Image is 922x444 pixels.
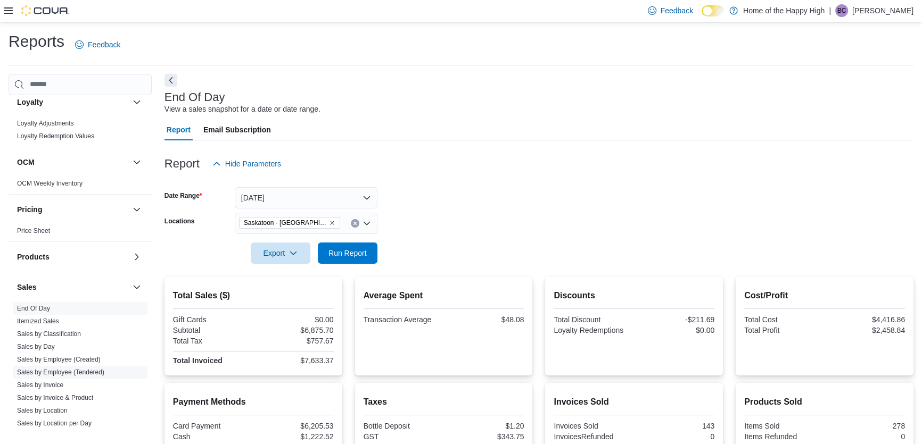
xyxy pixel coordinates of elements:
[239,217,340,229] span: Saskatoon - Stonebridge - Prairie Records
[364,396,524,408] h2: Taxes
[17,97,43,107] h3: Loyalty
[208,153,285,174] button: Hide Parameters
[225,158,281,169] span: Hide Parameters
[744,315,822,324] div: Total Cost
[17,119,74,128] span: Loyalty Adjustments
[17,356,101,363] a: Sales by Employee (Created)
[744,326,822,334] div: Total Profit
[829,4,831,17] p: |
[743,4,825,17] p: Home of the Happy High
[17,394,93,401] a: Sales by Invoice & Product
[17,368,104,376] span: Sales by Employee (Tendered)
[17,368,104,376] a: Sales by Employee (Tendered)
[17,204,128,215] button: Pricing
[173,315,251,324] div: Gift Cards
[17,420,92,427] a: Sales by Location per Day
[17,252,50,262] h3: Products
[17,317,59,325] span: Itemized Sales
[203,119,271,140] span: Email Subscription
[130,281,143,294] button: Sales
[318,242,377,264] button: Run Report
[173,337,251,345] div: Total Tax
[9,31,64,52] h1: Reports
[17,419,92,428] span: Sales by Location per Day
[17,330,81,338] a: Sales by Classification
[446,422,524,430] div: $1.20
[827,422,905,430] div: 278
[173,289,334,302] h2: Total Sales ($)
[636,422,714,430] div: 143
[364,289,524,302] h2: Average Spent
[256,337,334,345] div: $757.67
[827,315,905,324] div: $4,416.86
[351,219,359,228] button: Clear input
[17,157,128,167] button: OCM
[9,117,152,147] div: Loyalty
[364,422,442,430] div: Bottle Deposit
[164,191,202,200] label: Date Range
[256,326,334,334] div: $6,875.70
[17,381,63,389] span: Sales by Invoice
[17,227,50,234] a: Price Sheet
[173,396,334,408] h2: Payment Methods
[256,422,334,430] div: $6,205.53
[837,4,846,17] span: BC
[235,187,377,208] button: [DATE]
[17,407,68,414] a: Sales by Location
[17,355,101,364] span: Sales by Employee (Created)
[17,317,59,325] a: Itemized Sales
[17,343,55,350] a: Sales by Day
[71,34,125,55] a: Feedback
[329,220,335,226] button: Remove Saskatoon - Stonebridge - Prairie Records from selection in this group
[554,326,632,334] div: Loyalty Redemptions
[446,432,524,441] div: $343.75
[251,242,310,264] button: Export
[21,5,69,16] img: Cova
[446,315,524,324] div: $48.08
[17,180,83,187] a: OCM Weekly Inventory
[164,91,225,104] h3: End Of Day
[554,396,714,408] h2: Invoices Sold
[167,119,191,140] span: Report
[827,326,905,334] div: $2,458.84
[164,217,195,225] label: Locations
[256,432,334,441] div: $1,222.52
[744,396,905,408] h2: Products Sold
[130,203,143,216] button: Pricing
[554,315,632,324] div: Total Discount
[636,326,714,334] div: $0.00
[554,432,632,441] div: InvoicesRefunded
[835,4,848,17] div: Brynn Cameron
[17,157,35,167] h3: OCM
[17,97,128,107] button: Loyalty
[257,242,304,264] span: Export
[17,132,94,140] span: Loyalty Redemption Values
[173,356,223,365] strong: Total Invoiced
[827,432,905,441] div: 0
[17,204,42,215] h3: Pricing
[636,315,714,324] div: -$211.69
[852,4,913,17] p: [PERSON_NAME]
[554,289,714,302] h2: Discounts
[17,282,128,292] button: Sales
[17,252,128,262] button: Products
[88,39,120,50] span: Feedback
[636,432,714,441] div: 0
[130,250,143,263] button: Products
[173,432,251,441] div: Cash
[256,356,334,365] div: $7,633.37
[364,432,442,441] div: GST
[744,289,905,302] h2: Cost/Profit
[244,217,327,228] span: Saskatoon - [GEOGRAPHIC_DATA] - Prairie Records
[554,422,632,430] div: Invoices Sold
[17,132,94,140] a: Loyalty Redemption Values
[17,381,63,389] a: Sales by Invoice
[164,74,177,87] button: Next
[173,422,251,430] div: Card Payment
[130,156,143,169] button: OCM
[164,157,200,170] h3: Report
[17,282,37,292] h3: Sales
